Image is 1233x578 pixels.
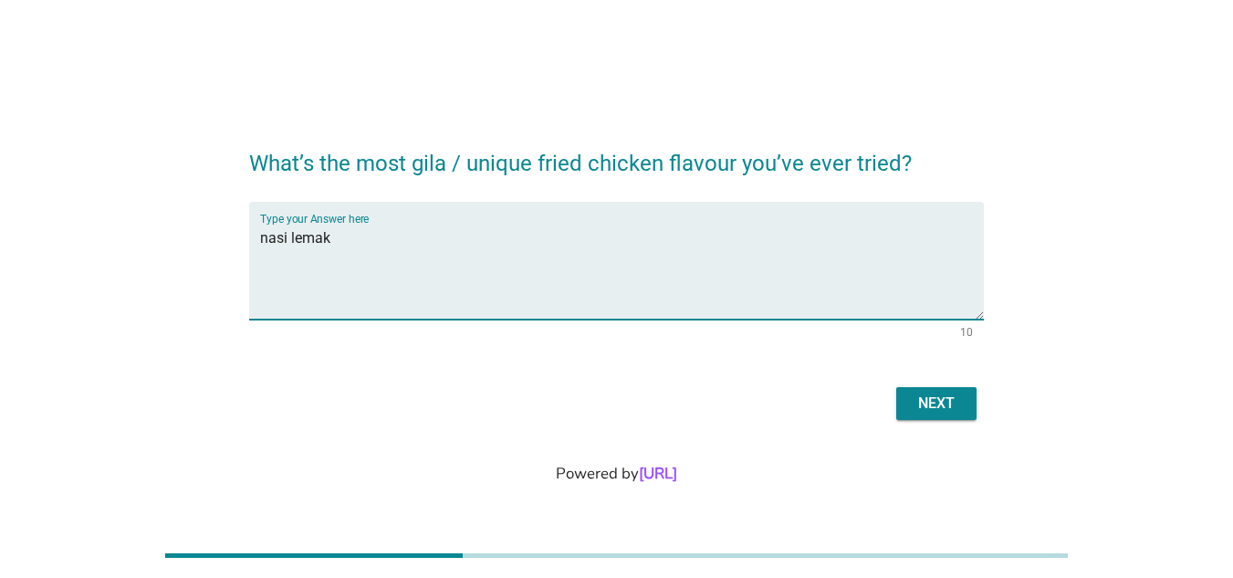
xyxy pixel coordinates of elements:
div: Powered by [22,462,1211,485]
button: Next [896,387,977,420]
h2: What’s the most gila / unique fried chicken flavour you’ve ever tried? [249,129,984,180]
a: [URL] [639,463,677,484]
div: Next [911,393,962,415]
textarea: Type your Answer here [260,224,984,320]
div: 10 [960,327,973,338]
